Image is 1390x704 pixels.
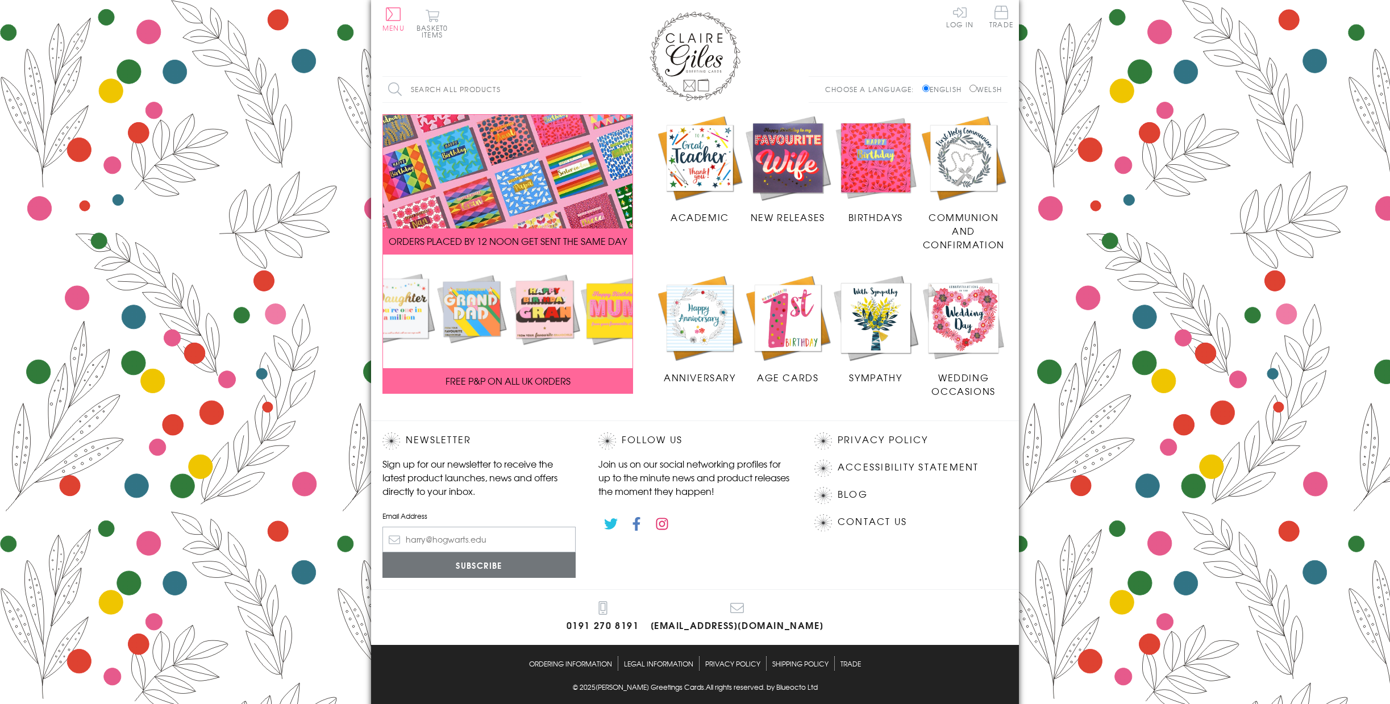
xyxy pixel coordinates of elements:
[382,77,581,102] input: Search all products
[382,7,405,31] button: Menu
[382,527,576,552] input: harry@hogwarts.edu
[598,432,792,449] h2: Follow Us
[849,370,902,384] span: Sympathy
[422,23,448,40] span: 0 items
[570,77,581,102] input: Search
[529,656,612,670] a: Ordering Information
[744,274,832,384] a: Age Cards
[922,84,967,94] label: English
[832,114,920,224] a: Birthdays
[848,210,903,224] span: Birthdays
[832,274,920,384] a: Sympathy
[767,682,818,694] a: by Blueocto Ltd
[596,682,704,694] a: [PERSON_NAME] Greetings Cards
[382,682,1008,692] p: © 2025 .
[706,682,765,692] span: All rights reserved.
[656,114,744,224] a: Academic
[382,23,405,33] span: Menu
[671,210,729,224] span: Academic
[705,656,760,670] a: Privacy Policy
[389,234,627,248] span: ORDERS PLACED BY 12 NOON GET SENT THE SAME DAY
[650,11,740,101] img: Claire Giles Greetings Cards
[598,457,792,498] p: Join us on our social networking profiles for up to the minute news and product releases the mome...
[651,601,824,634] a: [EMAIL_ADDRESS][DOMAIN_NAME]
[969,84,1002,94] label: Welsh
[772,656,829,670] a: Shipping Policy
[744,114,832,224] a: New Releases
[838,432,928,448] a: Privacy Policy
[989,6,1013,28] span: Trade
[417,9,448,38] button: Basket0 items
[919,274,1008,398] a: Wedding Occasions
[838,514,907,530] a: Contact Us
[751,210,825,224] span: New Releases
[382,457,576,498] p: Sign up for our newsletter to receive the latest product launches, news and offers directly to yo...
[840,656,861,670] a: Trade
[825,84,920,94] p: Choose a language:
[989,6,1013,30] a: Trade
[446,374,571,388] span: FREE P&P ON ALL UK ORDERS
[919,114,1008,252] a: Communion and Confirmation
[567,601,639,634] a: 0191 270 8191
[757,370,818,384] span: Age Cards
[382,511,576,521] label: Email Address
[946,6,973,28] a: Log In
[382,432,576,449] h2: Newsletter
[969,85,977,92] input: Welsh
[931,370,995,398] span: Wedding Occasions
[624,656,693,670] a: Legal Information
[838,487,868,502] a: Blog
[656,274,744,384] a: Anniversary
[923,210,1005,251] span: Communion and Confirmation
[664,370,736,384] span: Anniversary
[382,552,576,578] input: Subscribe
[838,460,979,475] a: Accessibility Statement
[922,85,930,92] input: English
